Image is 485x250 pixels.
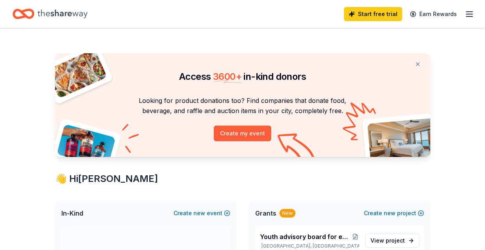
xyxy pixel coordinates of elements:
span: new [193,209,205,218]
span: Youth advisory board for emancipated [PERSON_NAME] youth [260,232,352,241]
span: In-Kind [61,209,83,218]
a: Home [13,5,88,23]
span: 3600 + [213,71,242,82]
button: Createnewevent [174,209,230,218]
div: New [279,209,295,218]
img: Curvy arrow [277,133,317,163]
p: [GEOGRAPHIC_DATA], [GEOGRAPHIC_DATA] [260,243,359,249]
span: project [386,237,405,244]
button: Createnewproject [364,209,424,218]
button: Create my event [214,126,271,141]
span: new [384,209,396,218]
span: Access in-kind donors [179,71,306,82]
a: Start free trial [344,7,402,21]
p: Looking for product donations too? Find companies that donate food, beverage, and raffle and auct... [64,95,421,116]
span: Grants [255,209,276,218]
span: View [370,236,405,245]
a: Earn Rewards [405,7,462,21]
div: 👋 Hi [PERSON_NAME] [55,173,430,185]
img: Pizza [46,49,107,99]
a: View project [365,234,419,248]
